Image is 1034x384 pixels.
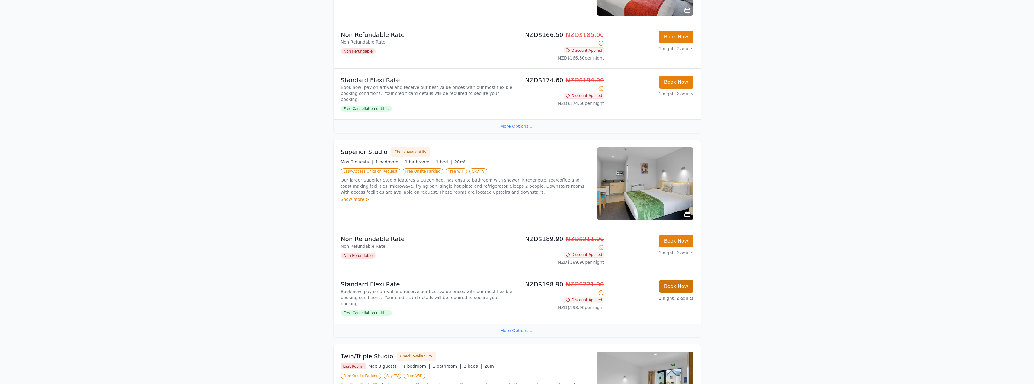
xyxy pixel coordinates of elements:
[334,324,701,337] div: More Options ...
[404,373,425,379] span: Free WiFi
[341,235,515,243] p: Non Refundable Rate
[564,297,604,303] span: Discount Applied
[520,259,604,265] p: NZD$189.90 per night
[341,243,515,249] p: Non Refundable Rate
[341,310,392,316] span: Free Cancellation until ...
[520,55,604,61] p: NZD$166.50 per night
[609,91,693,97] p: 1 night, 2 adults
[341,373,381,379] span: Free Onsite Parking
[564,252,604,258] span: Discount Applied
[341,48,376,54] span: Non Refundable
[566,281,604,288] span: NZD$221.00
[375,160,402,164] span: 1 bedroom |
[659,76,693,89] button: Book Now
[341,160,373,164] span: Max 2 guests |
[341,39,515,45] p: Non Refundable Rate
[405,160,434,164] span: 1 bathroom |
[566,31,604,38] span: NZD$185.00
[341,31,515,39] p: Non Refundable Rate
[341,196,590,202] div: Show more >
[341,106,392,112] span: Free Cancellation until ...
[566,235,604,243] span: NZD$211.00
[341,280,515,289] p: Standard Flexi Rate
[397,352,435,361] button: Check Availability
[368,364,401,369] span: Max 3 guests |
[341,148,388,156] h3: Superior Studio
[659,280,693,293] button: Book Now
[403,168,443,174] span: Free Onsite Parking
[566,76,604,84] span: NZD$194.00
[520,31,604,47] p: NZD$166.50
[520,100,604,106] p: NZD$174.60 per night
[433,364,461,369] span: 1 bathroom |
[520,280,604,297] p: NZD$198.90
[564,47,604,53] span: Discount Applied
[341,363,366,369] span: Last Room!
[334,119,701,133] div: More Options ...
[609,250,693,256] p: 1 night, 2 adults
[659,235,693,247] button: Book Now
[341,253,376,259] span: Non Refundable
[403,364,430,369] span: 1 bedroom |
[464,364,482,369] span: 2 beds |
[659,31,693,43] button: Book Now
[384,373,402,379] span: Sky TV
[341,168,400,174] span: Easy-Access Units on Request
[454,160,466,164] span: 20m²
[520,305,604,311] p: NZD$198.90 per night
[520,235,604,252] p: NZD$189.90
[341,352,393,360] h3: Twin/Triple Studio
[341,76,515,84] p: Standard Flexi Rate
[484,364,495,369] span: 20m²
[520,76,604,93] p: NZD$174.60
[391,147,430,157] button: Check Availability
[564,93,604,99] span: Discount Applied
[469,168,487,174] span: Sky TV
[341,177,590,195] p: Our larger Superior Studio features a Queen bed, has ensuite bathroom with shower, kitchenette, t...
[609,295,693,301] p: 1 night, 2 adults
[341,84,515,102] p: Book now, pay on arrival and receive our best value prices with our most flexible booking conditi...
[609,46,693,52] p: 1 night, 2 adults
[341,289,515,307] p: Book now, pay on arrival and receive our best value prices with our most flexible booking conditi...
[446,168,467,174] span: Free WiFi
[436,160,452,164] span: 1 bed |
